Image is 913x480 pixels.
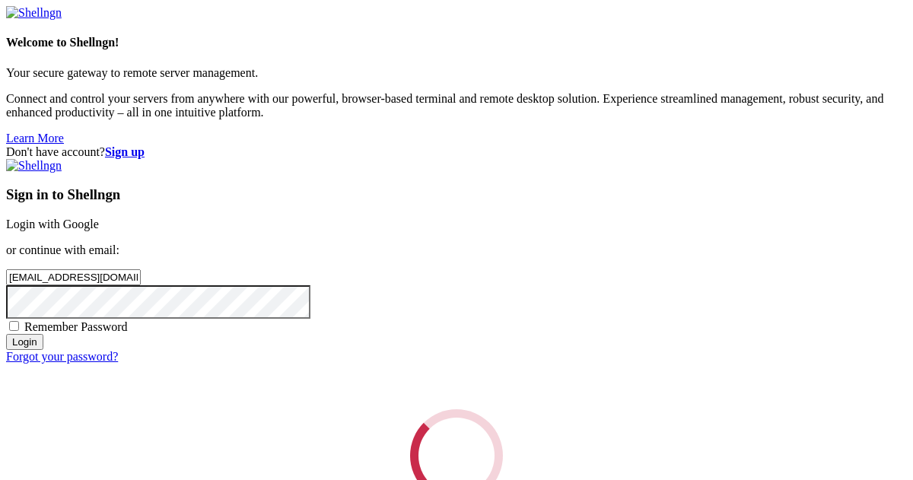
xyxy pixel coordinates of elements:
[6,243,907,257] p: or continue with email:
[6,350,118,363] a: Forgot your password?
[6,6,62,20] img: Shellngn
[6,36,907,49] h4: Welcome to Shellngn!
[6,269,141,285] input: Email address
[6,132,64,145] a: Learn More
[6,186,907,203] h3: Sign in to Shellngn
[6,145,907,159] div: Don't have account?
[105,145,145,158] a: Sign up
[6,92,907,119] p: Connect and control your servers from anywhere with our powerful, browser-based terminal and remo...
[6,334,43,350] input: Login
[6,159,62,173] img: Shellngn
[24,320,128,333] span: Remember Password
[6,66,907,80] p: Your secure gateway to remote server management.
[6,218,99,230] a: Login with Google
[9,321,19,331] input: Remember Password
